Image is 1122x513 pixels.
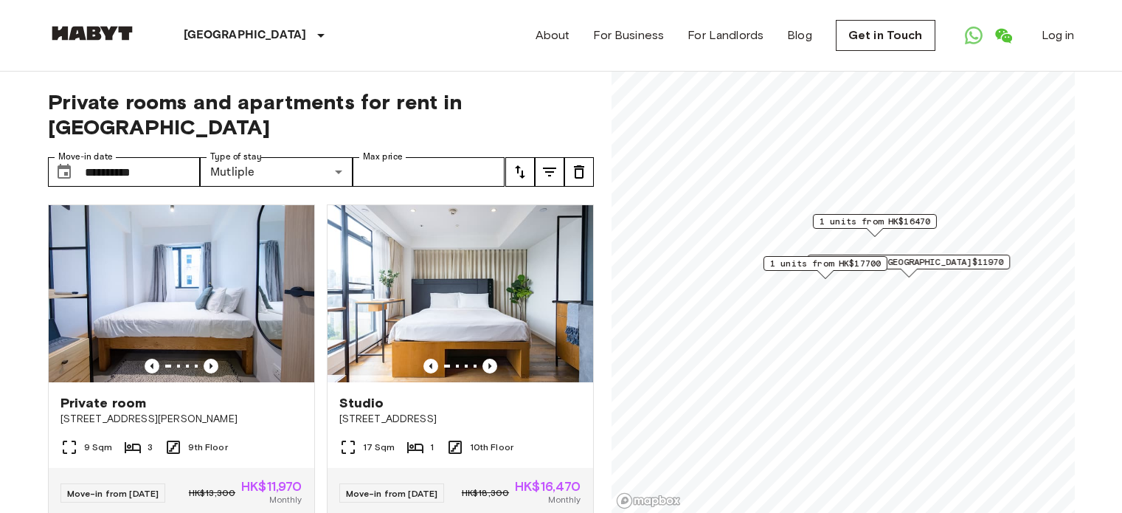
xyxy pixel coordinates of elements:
[988,21,1018,50] a: Open WeChat
[328,205,593,382] img: Marketing picture of unit HK-01-001-016-01
[200,157,353,187] div: Mutliple
[48,89,594,140] span: Private rooms and apartments for rent in [GEOGRAPHIC_DATA]
[363,441,395,454] span: 17 Sqm
[470,441,514,454] span: 10th Floor
[423,359,438,373] button: Previous image
[787,27,812,44] a: Blog
[812,214,936,237] div: Map marker
[959,21,988,50] a: Open WhatsApp
[339,394,384,412] span: Studio
[84,441,113,454] span: 9 Sqm
[593,27,664,44] a: For Business
[241,480,302,493] span: HK$11,970
[535,157,564,187] button: tune
[60,412,302,427] span: [STREET_ADDRESS][PERSON_NAME]
[346,488,438,499] span: Move-in from [DATE]
[482,359,497,373] button: Previous image
[505,157,535,187] button: tune
[363,151,403,163] label: Max price
[819,215,929,228] span: 1 units from HK$16470
[814,255,1003,269] span: 1 units from [GEOGRAPHIC_DATA]$11970
[807,255,1010,278] div: Map marker
[616,492,681,509] a: Mapbox logo
[189,486,235,500] span: HK$13,300
[769,257,880,270] span: 1 units from HK$17700
[515,480,581,493] span: HK$16,470
[688,27,763,44] a: For Landlords
[48,26,136,41] img: Habyt
[339,412,581,427] span: [STREET_ADDRESS]
[564,157,594,187] button: tune
[67,488,159,499] span: Move-in from [DATE]
[145,359,159,373] button: Previous image
[60,394,147,412] span: Private room
[58,151,113,163] label: Move-in date
[269,493,302,506] span: Monthly
[210,151,262,163] label: Type of stay
[188,441,227,454] span: 9th Floor
[148,441,153,454] span: 3
[430,441,434,454] span: 1
[204,359,218,373] button: Previous image
[536,27,570,44] a: About
[49,205,314,382] img: Marketing picture of unit HK-01-046-009-03
[548,493,581,506] span: Monthly
[184,27,307,44] p: [GEOGRAPHIC_DATA]
[763,256,887,279] div: Map marker
[836,20,935,51] a: Get in Touch
[1042,27,1075,44] a: Log in
[49,157,79,187] button: Choose date, selected date is 1 Sep 2025
[462,486,509,500] span: HK$18,300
